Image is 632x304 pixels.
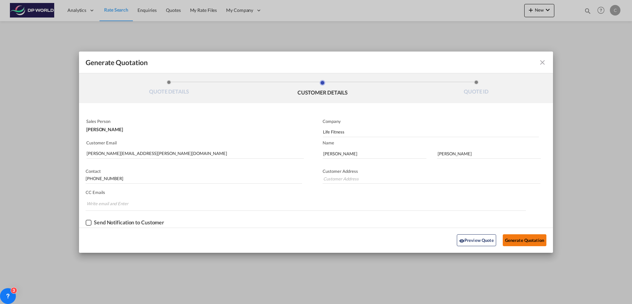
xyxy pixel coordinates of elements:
input: Last Name [437,149,541,159]
md-checkbox: Checkbox No Ink [86,219,164,226]
span: Customer Address [323,169,358,174]
span: Generate Quotation [86,58,148,67]
md-icon: icon-eye [459,238,464,244]
li: QUOTE DETAILS [92,80,246,98]
input: Search by Customer Name/Email Id/Company [87,149,304,159]
button: icon-eyePreview Quote [457,234,496,246]
div: [PERSON_NAME] [86,124,302,132]
li: CUSTOMER DETAILS [246,80,400,98]
div: Send Notification to Customer [94,219,164,225]
input: Contact Number [86,174,302,184]
li: QUOTE ID [399,80,553,98]
input: Customer Address [323,174,540,184]
p: Sales Person [86,119,302,124]
md-icon: icon-close fg-AAA8AD cursor m-0 [538,58,546,66]
p: Contact [86,169,302,174]
md-chips-wrap: Chips container. Enter the text area, then type text, and press enter to add a chip. [86,198,526,210]
p: Company [323,119,539,124]
md-dialog: Generate QuotationQUOTE ... [79,52,553,253]
input: First Name [323,149,426,159]
button: Generate Quotation [503,234,546,246]
input: Chips input. [87,198,136,209]
input: Company Name [323,127,539,137]
p: Name [323,140,553,145]
p: Customer Email [86,140,304,145]
p: CC Emails [86,190,526,195]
